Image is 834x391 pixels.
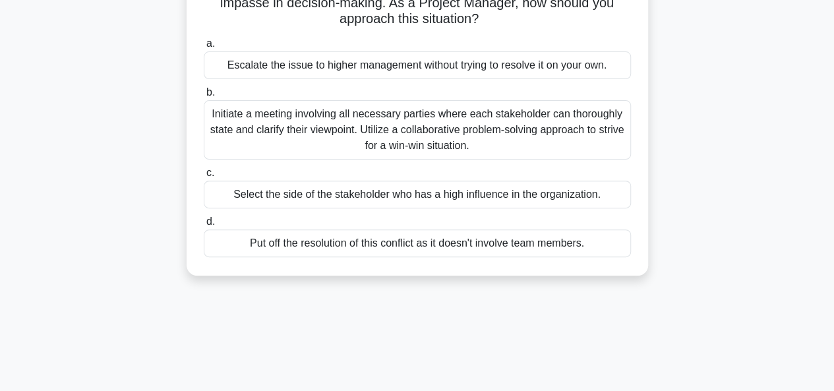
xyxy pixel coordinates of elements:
[204,100,631,160] div: Initiate a meeting involving all necessary parties where each stakeholder can thoroughly state an...
[206,38,215,49] span: a.
[204,51,631,79] div: Escalate the issue to higher management without trying to resolve it on your own.
[206,167,214,178] span: c.
[204,181,631,208] div: Select the side of the stakeholder who has a high influence in the organization.
[206,86,215,98] span: b.
[206,216,215,227] span: d.
[204,229,631,257] div: Put off the resolution of this conflict as it doesn't involve team members.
